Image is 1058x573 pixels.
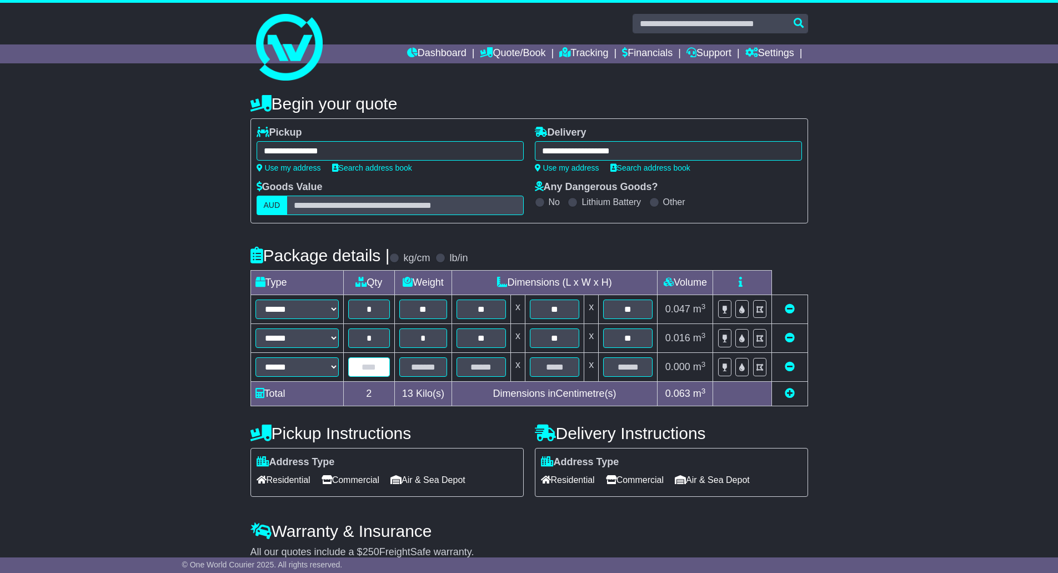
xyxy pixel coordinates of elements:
label: Goods Value [257,181,323,193]
td: x [510,324,525,353]
td: Dimensions (L x W x H) [452,271,658,295]
a: Remove this item [785,361,795,372]
label: Any Dangerous Goods? [535,181,658,193]
a: Search address book [610,163,690,172]
sup: 3 [701,387,706,395]
span: Commercial [606,471,664,489]
div: All our quotes include a $ FreightSafe warranty. [250,546,808,559]
a: Support [686,44,731,63]
h4: Warranty & Insurance [250,522,808,540]
td: x [584,295,599,324]
span: Residential [541,471,595,489]
td: 2 [343,382,395,406]
td: x [510,353,525,382]
td: Weight [395,271,452,295]
td: Kilo(s) [395,382,452,406]
span: 0.047 [665,303,690,315]
span: m [693,303,706,315]
a: Use my address [535,163,599,172]
h4: Package details | [250,246,390,265]
a: Use my address [257,163,321,172]
span: Air & Sea Depot [390,471,465,489]
h4: Delivery Instructions [535,424,808,442]
span: 0.016 [665,332,690,343]
sup: 3 [701,302,706,311]
label: Lithium Battery [581,197,641,207]
span: Residential [257,471,310,489]
h4: Begin your quote [250,94,808,113]
a: Dashboard [407,44,467,63]
span: Commercial [322,471,379,489]
sup: 3 [701,331,706,340]
td: x [510,295,525,324]
span: 0.063 [665,388,690,399]
td: Dimensions in Centimetre(s) [452,382,658,406]
a: Remove this item [785,303,795,315]
label: No [549,197,560,207]
a: Quote/Book [480,44,545,63]
label: kg/cm [403,252,430,265]
label: AUD [257,196,288,215]
td: Qty [343,271,395,295]
label: Pickup [257,127,302,139]
label: Address Type [541,456,619,469]
td: Total [250,382,343,406]
a: Financials [622,44,673,63]
span: 13 [402,388,413,399]
sup: 3 [701,360,706,368]
td: x [584,324,599,353]
td: Volume [658,271,713,295]
label: Other [663,197,685,207]
span: m [693,332,706,343]
label: Address Type [257,456,335,469]
span: m [693,361,706,372]
h4: Pickup Instructions [250,424,524,442]
span: 0.000 [665,361,690,372]
td: Type [250,271,343,295]
span: © One World Courier 2025. All rights reserved. [182,560,343,569]
a: Remove this item [785,332,795,343]
label: Delivery [535,127,586,139]
td: x [584,353,599,382]
a: Tracking [559,44,608,63]
span: m [693,388,706,399]
a: Search address book [332,163,412,172]
a: Settings [745,44,794,63]
span: 250 [363,546,379,557]
a: Add new item [785,388,795,399]
span: Air & Sea Depot [675,471,750,489]
label: lb/in [449,252,468,265]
